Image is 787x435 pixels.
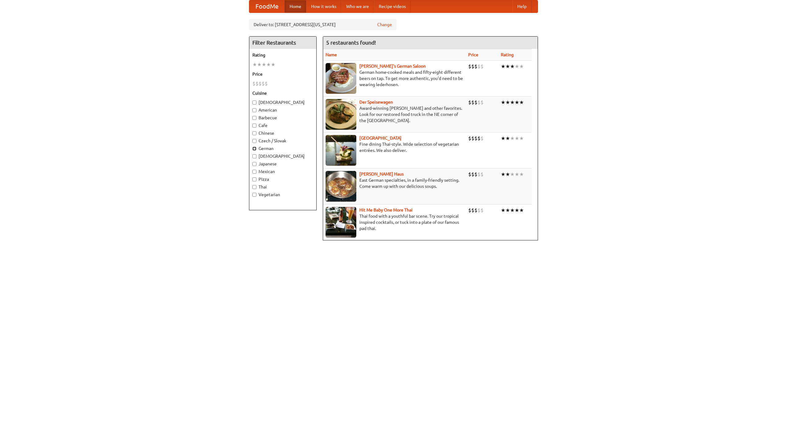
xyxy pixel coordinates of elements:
a: Name [326,52,337,57]
label: Chinese [252,130,313,136]
li: $ [474,135,477,142]
li: $ [481,99,484,106]
ng-pluralize: 5 restaurants found! [326,40,376,45]
a: How it works [306,0,341,13]
input: German [252,147,256,151]
li: ★ [519,99,524,106]
li: ★ [501,207,505,214]
label: Japanese [252,161,313,167]
a: Home [285,0,306,13]
input: Cafe [252,124,256,128]
li: ★ [519,171,524,178]
li: ★ [501,99,505,106]
label: German [252,145,313,152]
a: Price [468,52,478,57]
input: Japanese [252,162,256,166]
label: Vegetarian [252,192,313,198]
label: Czech / Slovak [252,138,313,144]
a: Who we are [341,0,374,13]
img: speisewagen.jpg [326,99,356,130]
li: $ [471,63,474,70]
li: $ [262,80,265,87]
label: Barbecue [252,115,313,121]
li: ★ [519,63,524,70]
li: $ [474,99,477,106]
label: Cafe [252,122,313,129]
li: $ [481,207,484,214]
h4: Filter Restaurants [249,37,316,49]
li: ★ [510,63,515,70]
li: $ [252,80,255,87]
li: $ [477,171,481,178]
a: [PERSON_NAME]'s German Saloon [359,64,426,69]
li: $ [471,171,474,178]
li: ★ [501,171,505,178]
img: satay.jpg [326,135,356,166]
li: $ [481,171,484,178]
li: ★ [519,207,524,214]
h5: Rating [252,52,313,58]
label: Thai [252,184,313,190]
li: ★ [257,61,262,68]
label: [DEMOGRAPHIC_DATA] [252,99,313,105]
a: FoodMe [249,0,285,13]
label: American [252,107,313,113]
p: Thai food with a youthful bar scene. Try our tropical inspired cocktails, or tuck into a plate of... [326,213,463,231]
li: ★ [510,171,515,178]
li: $ [468,207,471,214]
li: $ [468,63,471,70]
input: Czech / Slovak [252,139,256,143]
a: Help [512,0,532,13]
li: $ [474,207,477,214]
input: Thai [252,185,256,189]
li: ★ [505,99,510,106]
a: Rating [501,52,514,57]
label: [DEMOGRAPHIC_DATA] [252,153,313,159]
a: Hit Me Baby One More Thai [359,208,413,212]
li: ★ [510,135,515,142]
li: $ [471,207,474,214]
li: ★ [515,171,519,178]
a: Der Speisewagen [359,100,393,105]
li: $ [474,63,477,70]
li: ★ [262,61,266,68]
li: ★ [519,135,524,142]
li: $ [477,207,481,214]
h5: Price [252,71,313,77]
li: $ [477,99,481,106]
li: ★ [510,99,515,106]
label: Mexican [252,168,313,175]
a: [PERSON_NAME] Haus [359,172,404,176]
li: ★ [510,207,515,214]
img: esthers.jpg [326,63,356,94]
h5: Cuisine [252,90,313,96]
li: $ [468,99,471,106]
a: [GEOGRAPHIC_DATA] [359,136,401,140]
img: kohlhaus.jpg [326,171,356,202]
li: $ [468,135,471,142]
li: $ [471,99,474,106]
li: ★ [515,99,519,106]
li: $ [265,80,268,87]
img: babythai.jpg [326,207,356,238]
a: Recipe videos [374,0,411,13]
li: ★ [271,61,275,68]
input: [DEMOGRAPHIC_DATA] [252,154,256,158]
li: $ [255,80,259,87]
li: ★ [515,63,519,70]
li: $ [481,63,484,70]
p: Fine dining Thai-style. Wide selection of vegetarian entrées. We also deliver. [326,141,463,153]
div: Deliver to: [STREET_ADDRESS][US_STATE] [249,19,397,30]
li: $ [259,80,262,87]
input: Chinese [252,131,256,135]
li: ★ [515,135,519,142]
li: $ [481,135,484,142]
input: American [252,108,256,112]
p: Award-winning [PERSON_NAME] and other favorites. Look for our restored food truck in the NE corne... [326,105,463,124]
li: ★ [252,61,257,68]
